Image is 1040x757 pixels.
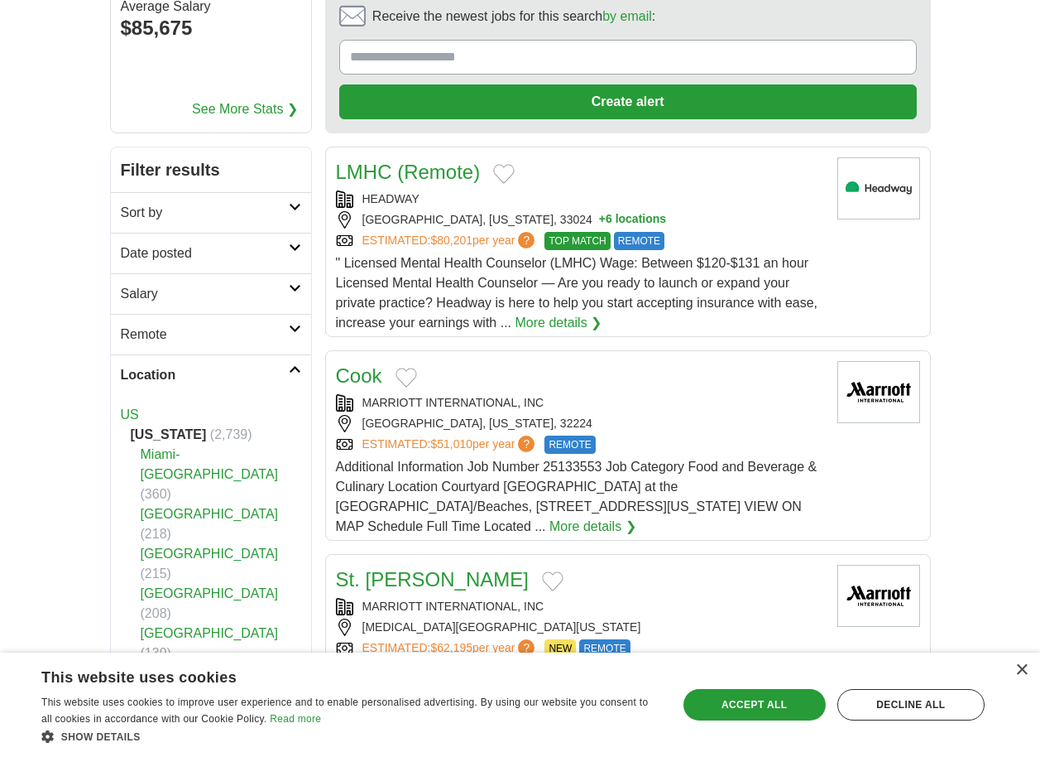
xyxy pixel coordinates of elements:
a: US [121,407,139,422]
div: [MEDICAL_DATA][GEOGRAPHIC_DATA][US_STATE] [336,619,824,636]
div: Show details [41,728,659,745]
span: $62,195 [430,641,472,654]
a: HEADWAY [362,192,419,205]
div: Accept all [683,689,826,721]
button: Create alert [339,84,917,119]
a: [GEOGRAPHIC_DATA] [141,507,279,521]
h2: Date posted [121,243,289,263]
span: (215) [141,567,171,581]
span: This website uses cookies to improve user experience and to enable personalised advertising. By u... [41,697,648,725]
img: Headway logo [837,157,920,219]
div: $85,675 [121,13,301,43]
div: [GEOGRAPHIC_DATA], [US_STATE], 33024 [336,211,824,229]
a: LMHC (Remote) [336,161,481,183]
span: (2,739) [210,427,252,441]
a: Location [111,354,311,395]
a: MARRIOTT INTERNATIONAL, INC [362,396,544,409]
a: [GEOGRAPHIC_DATA] [141,547,279,561]
span: Additional Information Job Number 25133553 Job Category Food and Beverage & Culinary Location Cou... [336,460,817,533]
h2: Remote [121,325,289,345]
h2: Filter results [111,147,311,192]
h2: Salary [121,284,289,304]
a: Miami-[GEOGRAPHIC_DATA] [141,447,279,481]
button: Add to favorite jobs [395,368,417,388]
a: ESTIMATED:$62,195per year? [362,639,539,658]
button: Add to favorite jobs [493,164,515,184]
a: ESTIMATED:$51,010per year? [362,436,539,454]
span: " Licensed Mental Health Counselor (LMHC) Wage: Between $120-$131 an hour Licensed Mental Health ... [336,256,818,330]
span: REMOTE [579,639,630,658]
span: (218) [141,527,171,541]
h2: Sort by [121,203,289,223]
span: Receive the newest jobs for this search : [372,7,655,27]
strong: [US_STATE] [131,427,207,441]
a: More details ❯ [515,313,602,333]
span: TOP MATCH [544,232,610,250]
a: Cook [336,364,382,387]
span: $51,010 [430,437,472,451]
span: REMOTE [614,232,664,250]
div: Close [1015,664,1028,677]
a: Remote [111,314,311,354]
a: See More Stats ❯ [192,99,298,119]
a: [GEOGRAPHIC_DATA] [141,586,279,600]
span: (360) [141,487,171,501]
div: Decline all [837,689,985,721]
a: Date posted [111,233,311,273]
span: NEW [544,639,576,658]
a: Salary [111,273,311,314]
span: (208) [141,606,171,620]
a: by email [602,9,652,23]
h2: Location [121,365,289,385]
a: ESTIMATED:$80,201per year? [362,232,539,250]
img: Marriott International logo [837,565,920,627]
a: MARRIOTT INTERNATIONAL, INC [362,600,544,613]
span: + [599,211,606,229]
span: ? [518,232,534,248]
a: St. [PERSON_NAME] [336,568,529,591]
a: Sort by [111,192,311,233]
a: [GEOGRAPHIC_DATA] [141,626,279,640]
span: REMOTE [544,436,595,454]
a: Read more, opens a new window [270,713,321,725]
img: Marriott International logo [837,361,920,423]
span: ? [518,436,534,452]
span: Show details [61,731,141,743]
span: $80,201 [430,234,472,247]
div: [GEOGRAPHIC_DATA], [US_STATE], 32224 [336,415,824,432]
button: +6 locations [599,211,666,229]
a: More details ❯ [549,517,636,537]
span: ? [518,639,534,656]
div: This website uses cookies [41,663,617,687]
span: (139) [141,646,171,660]
button: Add to favorite jobs [542,571,563,591]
